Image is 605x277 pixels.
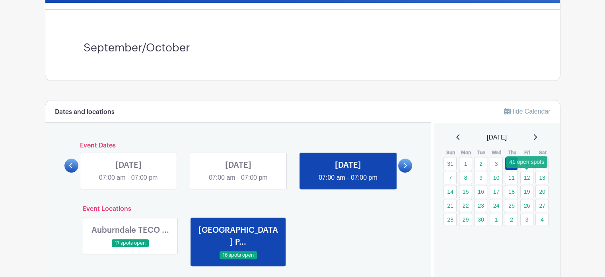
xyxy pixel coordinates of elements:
a: 19 [520,185,533,198]
a: 23 [474,199,487,212]
a: 13 [535,171,549,184]
a: 22 [459,199,472,212]
a: 18 [505,185,518,198]
h6: Event Dates [78,142,399,149]
span: [DATE] [487,133,507,142]
a: 29 [459,213,472,226]
a: 15 [459,185,472,198]
a: 26 [520,199,533,212]
h6: Event Locations [76,205,401,213]
a: 31 [444,157,457,170]
a: 4 [535,213,549,226]
a: 8 [459,171,472,184]
h6: Dates and locations [55,108,115,116]
a: Hide Calendar [504,108,550,115]
th: Tue [474,149,489,157]
th: Wed [489,149,505,157]
th: Mon [459,149,474,157]
th: Fri [520,149,535,157]
a: 12 [520,171,533,184]
th: Sat [535,149,551,157]
a: 1 [490,213,503,226]
a: 14 [444,185,457,198]
div: 41 open spots [506,156,547,168]
a: 28 [444,213,457,226]
a: 25 [505,199,518,212]
a: 1 [459,157,472,170]
a: 2 [474,157,487,170]
a: 3 [490,157,503,170]
a: 21 [444,199,457,212]
a: 30 [474,213,487,226]
a: 10 [490,171,503,184]
h3: September/October [84,41,522,55]
a: 2 [505,213,518,226]
a: 16 [474,185,487,198]
a: 27 [535,199,549,212]
a: 9 [474,171,487,184]
th: Thu [504,149,520,157]
a: 24 [490,199,503,212]
a: 11 [505,171,518,184]
a: 3 [520,213,533,226]
th: Sun [443,149,459,157]
a: 20 [535,185,549,198]
a: 17 [490,185,503,198]
a: 7 [444,171,457,184]
a: 4 [505,157,518,170]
